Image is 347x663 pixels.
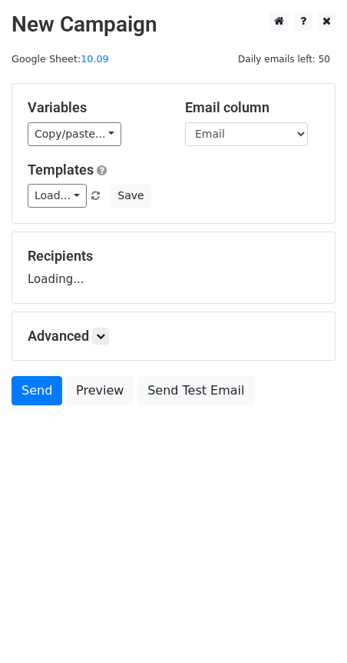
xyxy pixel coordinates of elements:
[12,376,62,405] a: Send
[12,53,109,65] small: Google Sheet:
[137,376,254,405] a: Send Test Email
[28,184,87,208] a: Load...
[81,53,109,65] a: 10.09
[233,51,335,68] span: Daily emails left: 50
[28,162,94,178] a: Templates
[111,184,150,208] button: Save
[66,376,134,405] a: Preview
[12,12,335,38] h2: New Campaign
[28,328,319,345] h5: Advanced
[28,248,319,265] h5: Recipients
[28,248,319,288] div: Loading...
[28,99,162,116] h5: Variables
[233,53,335,65] a: Daily emails left: 50
[185,99,319,116] h5: Email column
[28,122,121,146] a: Copy/paste...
